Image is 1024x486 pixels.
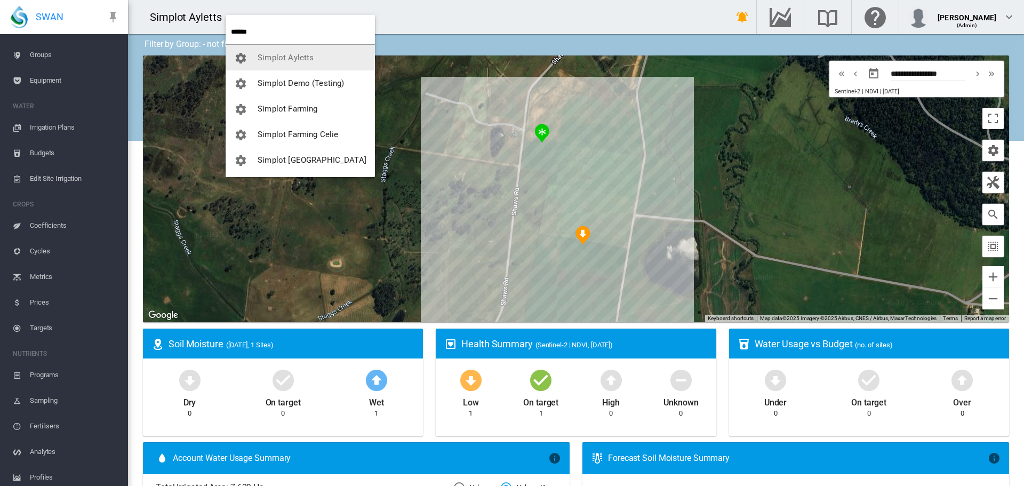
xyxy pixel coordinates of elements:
span: Simplot Farming Celie [258,130,338,139]
md-icon: icon-cog [234,129,247,141]
button: You have 'Admin' permissions to Simplot Demo (Testing) [226,70,375,96]
md-icon: icon-cog [234,52,247,65]
span: Simplot [GEOGRAPHIC_DATA] [258,155,366,165]
md-icon: icon-cog [234,154,247,167]
button: You have 'Admin' permissions to Simplot Farming [226,96,375,122]
md-icon: icon-cog [234,103,247,116]
button: You have 'Admin' permissions to Simplot NSW [226,147,375,173]
button: You have 'Admin' permissions to Simplot Farming Celie [226,122,375,147]
span: Simplot Demo (Testing) [258,78,344,88]
button: You have 'Admin' permissions to Simplot Ayletts [226,45,375,70]
md-icon: icon-cog [234,77,247,90]
span: Simplot Farming [258,104,317,114]
span: Simplot Ayletts [258,53,314,62]
button: You have 'Admin' permissions to Simplot sand pit [226,173,375,198]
